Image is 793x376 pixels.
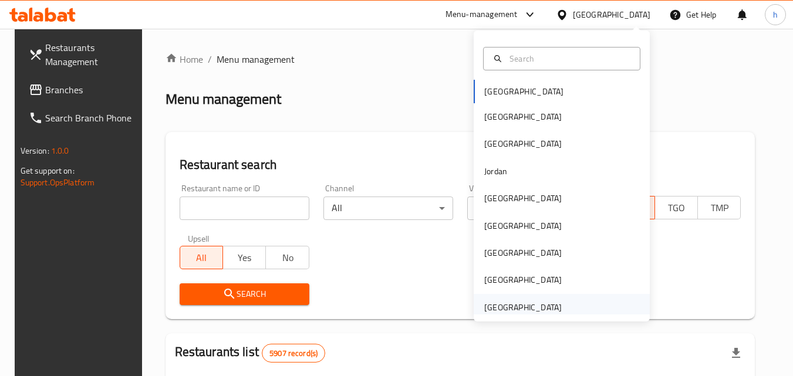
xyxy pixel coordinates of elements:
span: Version: [21,143,49,158]
h2: Restaurant search [180,156,741,174]
div: [GEOGRAPHIC_DATA] [484,137,562,150]
a: Branches [19,76,147,104]
span: Search [189,287,300,302]
span: Branches [45,83,138,97]
span: Search Branch Phone [45,111,138,125]
span: Yes [228,249,261,266]
div: [GEOGRAPHIC_DATA] [484,192,562,205]
span: TMP [703,199,736,216]
span: Menu management [217,52,295,66]
div: Menu-management [446,8,518,22]
button: TMP [697,196,741,219]
a: Home [166,52,203,66]
span: Restaurants Management [45,40,138,69]
div: [GEOGRAPHIC_DATA] [484,246,562,259]
div: [GEOGRAPHIC_DATA] [484,301,562,314]
span: Get support on: [21,163,75,178]
div: [GEOGRAPHIC_DATA] [484,219,562,232]
nav: breadcrumb [166,52,755,66]
h2: Restaurants list [175,343,326,363]
button: TGO [654,196,698,219]
label: Upsell [188,234,210,242]
div: Jordan [484,165,507,178]
li: / [208,52,212,66]
div: All [467,197,597,220]
span: 1.0.0 [51,143,69,158]
div: [GEOGRAPHIC_DATA] [484,110,562,123]
input: Search for restaurant name or ID.. [180,197,309,220]
div: [GEOGRAPHIC_DATA] [484,273,562,286]
div: Total records count [262,344,325,363]
a: Search Branch Phone [19,104,147,132]
a: Support.OpsPlatform [21,175,95,190]
h2: Menu management [166,90,281,109]
a: Restaurants Management [19,33,147,76]
div: Export file [722,339,750,367]
span: All [185,249,218,266]
button: Yes [222,246,266,269]
button: All [180,246,223,269]
button: Search [180,283,309,305]
div: All [323,197,453,220]
span: TGO [660,199,693,216]
span: h [773,8,778,21]
span: 5907 record(s) [262,348,325,359]
span: No [271,249,304,266]
button: No [265,246,309,269]
div: [GEOGRAPHIC_DATA] [573,8,650,21]
input: Search [505,52,633,65]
